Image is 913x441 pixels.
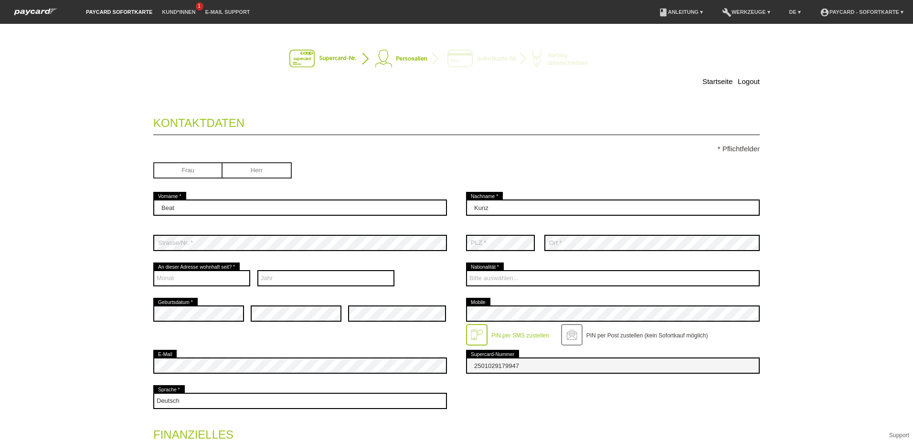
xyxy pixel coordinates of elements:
[81,9,157,15] a: paycard Sofortkarte
[815,9,908,15] a: account_circlepaycard - Sofortkarte ▾
[157,9,200,15] a: Kund*innen
[153,107,760,135] legend: Kontaktdaten
[201,9,255,15] a: E-Mail Support
[289,50,624,69] img: instantcard-v2-de-2.png
[491,332,549,339] label: PIN per SMS zustellen
[10,7,62,17] img: paycard Sofortkarte
[889,432,909,439] a: Support
[820,8,829,17] i: account_circle
[196,2,203,10] span: 1
[586,332,708,339] label: PIN per Post zustellen (kein Sofortkauf möglich)
[722,8,732,17] i: build
[153,145,760,153] p: * Pflichtfelder
[654,9,708,15] a: bookAnleitung ▾
[717,9,775,15] a: buildWerkzeuge ▾
[658,8,668,17] i: book
[10,11,62,18] a: paycard Sofortkarte
[785,9,806,15] a: DE ▾
[702,77,733,85] a: Startseite
[738,77,760,85] a: Logout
